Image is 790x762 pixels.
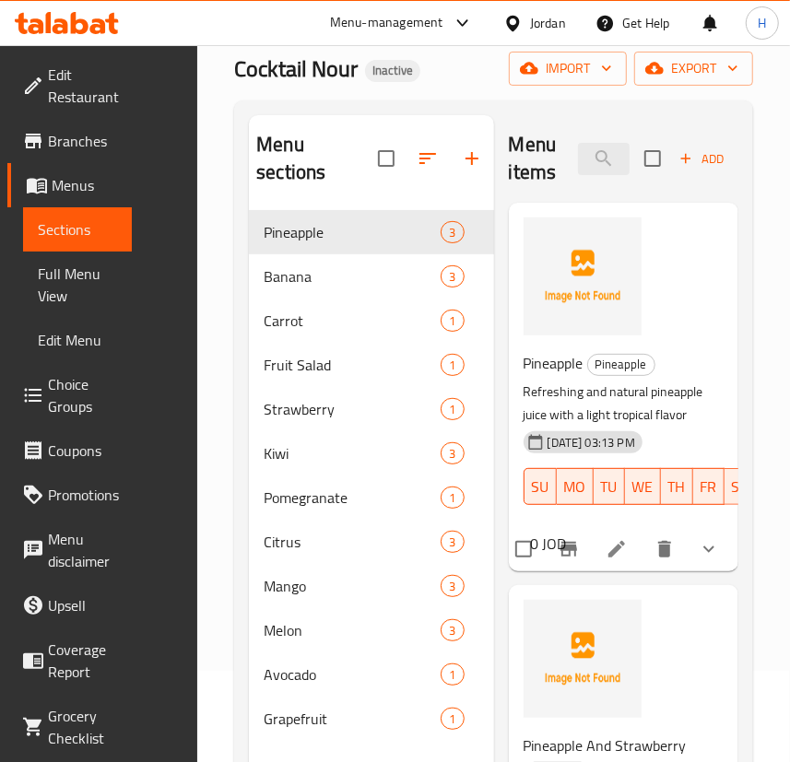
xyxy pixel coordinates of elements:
a: Upsell [7,583,132,627]
a: Sections [23,207,132,252]
span: Add [677,148,726,170]
span: Pineapple [588,354,654,375]
span: Grocery Checklist [48,705,117,749]
span: WE [632,474,654,500]
span: 3 [442,224,463,241]
svg: Show Choices [698,538,720,560]
div: Grapefruit1 [249,697,493,741]
a: Grocery Checklist [7,694,132,760]
div: items [441,487,464,509]
button: WE [625,468,661,505]
div: items [441,619,464,641]
span: Grapefruit [264,708,441,730]
span: 3 [442,268,463,286]
div: items [441,310,464,332]
div: Strawberry1 [249,387,493,431]
span: Kiwi [264,442,441,464]
span: 3 [442,622,463,639]
span: 1 [442,312,463,330]
div: Pineapple3 [249,210,493,254]
div: Citrus3 [249,520,493,564]
button: Add section [450,136,494,181]
img: Pineapple [524,217,642,335]
div: Kiwi3 [249,431,493,475]
span: SU [532,474,549,500]
span: Pineapple And Strawberry [524,732,687,759]
div: Pomegranate1 [249,475,493,520]
div: Banana [264,265,441,287]
span: Choice Groups [48,373,117,417]
span: export [649,57,738,80]
input: search [578,143,630,175]
button: delete [643,527,687,571]
span: 1 [442,401,463,418]
span: Promotions [48,484,119,506]
div: items [441,708,464,730]
button: TH [661,468,693,505]
a: Promotions [7,473,134,517]
div: items [441,398,464,420]
button: Add [672,145,731,173]
div: Fruit Salad1 [249,343,493,387]
div: items [441,354,464,376]
a: Edit Restaurant [7,53,134,119]
span: Carrot [264,310,441,332]
div: Banana3 [249,254,493,299]
span: TU [601,474,618,500]
span: H [758,13,766,33]
div: items [441,663,464,686]
button: MO [557,468,594,505]
div: Inactive [365,60,420,82]
span: Full Menu View [38,263,117,307]
span: Mango [264,575,441,597]
span: 1 [442,710,463,728]
p: Refreshing and natural pineapple juice with a light tropical flavor [524,381,709,427]
span: Pineapple [524,349,584,377]
a: Choice Groups [7,362,132,428]
span: Melon [264,619,441,641]
div: Citrus [264,531,441,553]
button: SA [725,468,757,505]
span: Add item [672,145,731,173]
button: FR [693,468,725,505]
a: Branches [7,119,132,163]
div: Pineapple [587,354,655,376]
button: Branch-specific-item [547,527,591,571]
a: Edit Menu [23,318,132,362]
div: items [441,442,464,464]
span: Edit Menu [38,329,117,351]
button: TU [594,468,625,505]
span: Upsell [48,594,117,616]
button: import [509,52,627,86]
span: Select section [633,139,672,178]
span: Avocado [264,663,441,686]
a: Menu disclaimer [7,517,132,583]
div: Carrot1 [249,299,493,343]
span: Coupons [48,440,117,462]
div: Avocado1 [249,652,493,697]
a: Coupons [7,428,132,473]
span: FR [701,474,717,500]
span: import [524,57,612,80]
div: Menu-management [330,12,443,34]
span: Branches [48,130,117,152]
span: 1 [442,489,463,507]
h2: Menu sections [256,131,377,186]
span: Select all sections [367,139,406,178]
a: Menus [7,163,132,207]
div: Mango3 [249,564,493,608]
span: 3 [442,533,463,551]
span: MO [564,474,586,500]
div: items [441,265,464,287]
span: Pineapple [264,221,441,243]
span: Fruit Salad [264,354,441,376]
div: items [441,531,464,553]
span: Strawberry [264,398,441,420]
div: items [441,221,464,243]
